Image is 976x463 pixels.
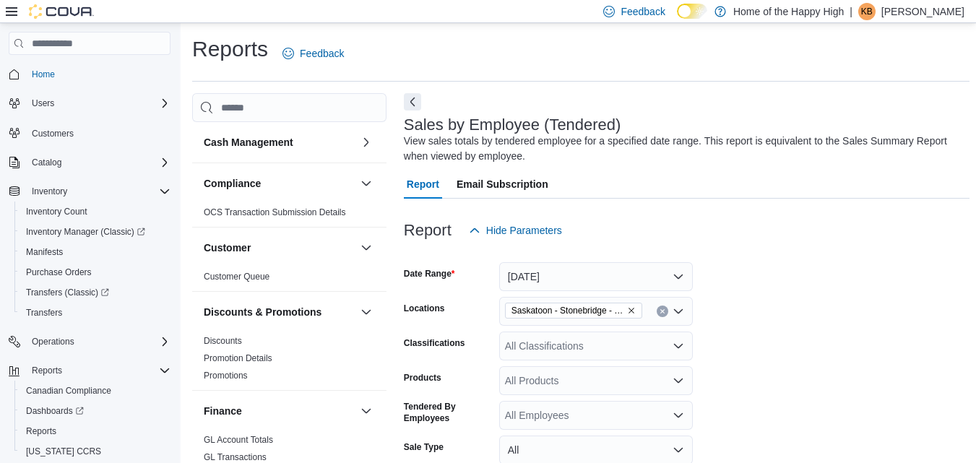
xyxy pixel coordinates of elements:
button: Cash Management [358,134,375,151]
span: Transfers (Classic) [26,287,109,298]
div: Compliance [192,204,386,227]
button: Customers [3,122,176,143]
h3: Cash Management [204,135,293,150]
span: GL Transactions [204,451,267,463]
span: Washington CCRS [20,443,170,460]
a: Promotions [204,371,248,381]
span: Promotion Details [204,352,272,364]
a: Purchase Orders [20,264,98,281]
span: Discounts [204,335,242,347]
button: Reports [26,362,68,379]
label: Date Range [404,268,455,280]
button: Customer [358,239,375,256]
span: Transfers (Classic) [20,284,170,301]
button: Reports [14,421,176,441]
button: Manifests [14,242,176,262]
span: Feedback [621,4,665,19]
button: Discounts & Promotions [358,303,375,321]
button: Inventory Count [14,202,176,222]
button: Users [3,93,176,113]
span: Customers [26,124,170,142]
span: Transfers [26,307,62,319]
span: Home [32,69,55,80]
button: Inventory [3,181,176,202]
span: OCS Transaction Submission Details [204,207,346,218]
a: Discounts [204,336,242,346]
span: Canadian Compliance [26,385,111,397]
span: Users [32,98,54,109]
span: Email Subscription [457,170,548,199]
a: Transfers (Classic) [20,284,115,301]
button: Purchase Orders [14,262,176,282]
span: Inventory Count [20,203,170,220]
h3: Discounts & Promotions [204,305,321,319]
button: Operations [3,332,176,352]
span: Reports [26,362,170,379]
span: Operations [26,333,170,350]
h1: Reports [192,35,268,64]
a: Inventory Manager (Classic) [14,222,176,242]
span: Inventory Manager (Classic) [26,226,145,238]
button: Users [26,95,60,112]
button: Open list of options [673,410,684,421]
div: Customer [192,268,386,291]
label: Products [404,372,441,384]
p: | [850,3,852,20]
span: Customers [32,128,74,139]
span: Reports [32,365,62,376]
span: Inventory [26,183,170,200]
button: Catalog [3,152,176,173]
span: Transfers [20,304,170,321]
a: Transfers (Classic) [14,282,176,303]
a: Home [26,66,61,83]
h3: Customer [204,241,251,255]
span: Saskatoon - Stonebridge - Fire & Flower [505,303,642,319]
button: Catalog [26,154,67,171]
span: Purchase Orders [20,264,170,281]
label: Locations [404,303,445,314]
label: Sale Type [404,441,444,453]
h3: Sales by Employee (Tendered) [404,116,621,134]
span: Catalog [26,154,170,171]
a: Inventory Manager (Classic) [20,223,151,241]
span: Manifests [20,243,170,261]
a: GL Account Totals [204,435,273,445]
span: Manifests [26,246,63,258]
button: Open list of options [673,340,684,352]
div: View sales totals by tendered employee for a specified date range. This report is equivalent to t... [404,134,962,164]
button: Canadian Compliance [14,381,176,401]
input: Dark Mode [677,4,707,19]
p: Home of the Happy High [733,3,844,20]
span: Dashboards [20,402,170,420]
button: Open list of options [673,375,684,386]
span: Inventory [32,186,67,197]
a: Inventory Count [20,203,93,220]
button: Cash Management [204,135,355,150]
button: Customer [204,241,355,255]
button: Finance [358,402,375,420]
div: Discounts & Promotions [192,332,386,390]
button: Inventory [26,183,73,200]
span: Catalog [32,157,61,168]
button: Discounts & Promotions [204,305,355,319]
button: Remove Saskatoon - Stonebridge - Fire & Flower from selection in this group [627,306,636,315]
h3: Finance [204,404,242,418]
label: Tendered By Employees [404,401,493,424]
a: Canadian Compliance [20,382,117,399]
button: Transfers [14,303,176,323]
button: Operations [26,333,80,350]
span: Inventory Manager (Classic) [20,223,170,241]
a: Dashboards [14,401,176,421]
span: Saskatoon - Stonebridge - Fire & Flower [511,303,624,318]
div: Katelynd Bartelen [858,3,876,20]
span: Home [26,65,170,83]
button: Clear input [657,306,668,317]
a: [US_STATE] CCRS [20,443,107,460]
span: Feedback [300,46,344,61]
a: Reports [20,423,62,440]
span: Customer Queue [204,271,269,282]
a: Feedback [277,39,350,68]
button: Home [3,64,176,85]
span: Dashboards [26,405,84,417]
